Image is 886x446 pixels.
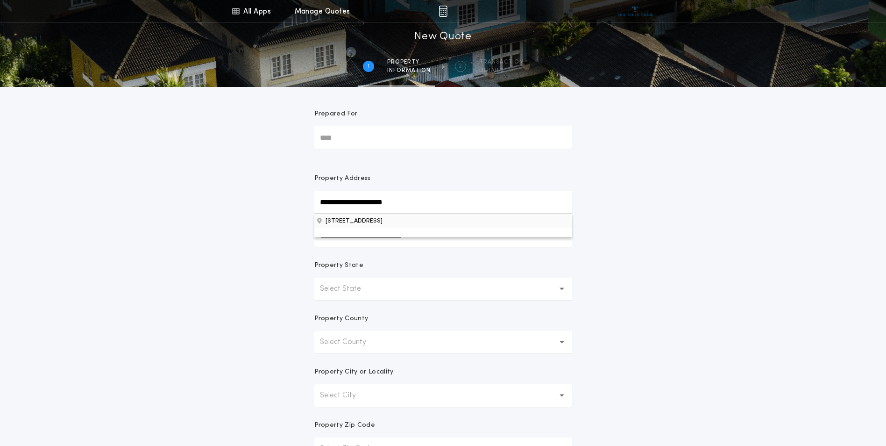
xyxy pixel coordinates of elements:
p: Property Address [314,174,572,183]
p: Select State [320,283,376,295]
h1: New Quote [414,29,471,44]
img: vs-icon [617,7,652,16]
p: Select City [320,390,371,401]
button: Select City [314,384,572,407]
p: Property County [314,314,369,324]
input: Prepared For [314,126,572,149]
p: Select County [320,337,381,348]
p: Property State [314,261,363,270]
span: Transaction [479,58,524,66]
button: Property Address [314,214,572,228]
button: Select County [314,331,572,353]
span: Property [387,58,431,66]
h2: 1 [368,63,369,70]
span: information [387,67,431,74]
h2: 2 [459,63,462,70]
p: Prepared For [314,109,358,119]
span: details [479,67,524,74]
p: Property City or Locality [314,367,394,377]
button: Select State [314,278,572,300]
img: img [439,6,447,17]
p: Property Zip Code [314,421,375,430]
